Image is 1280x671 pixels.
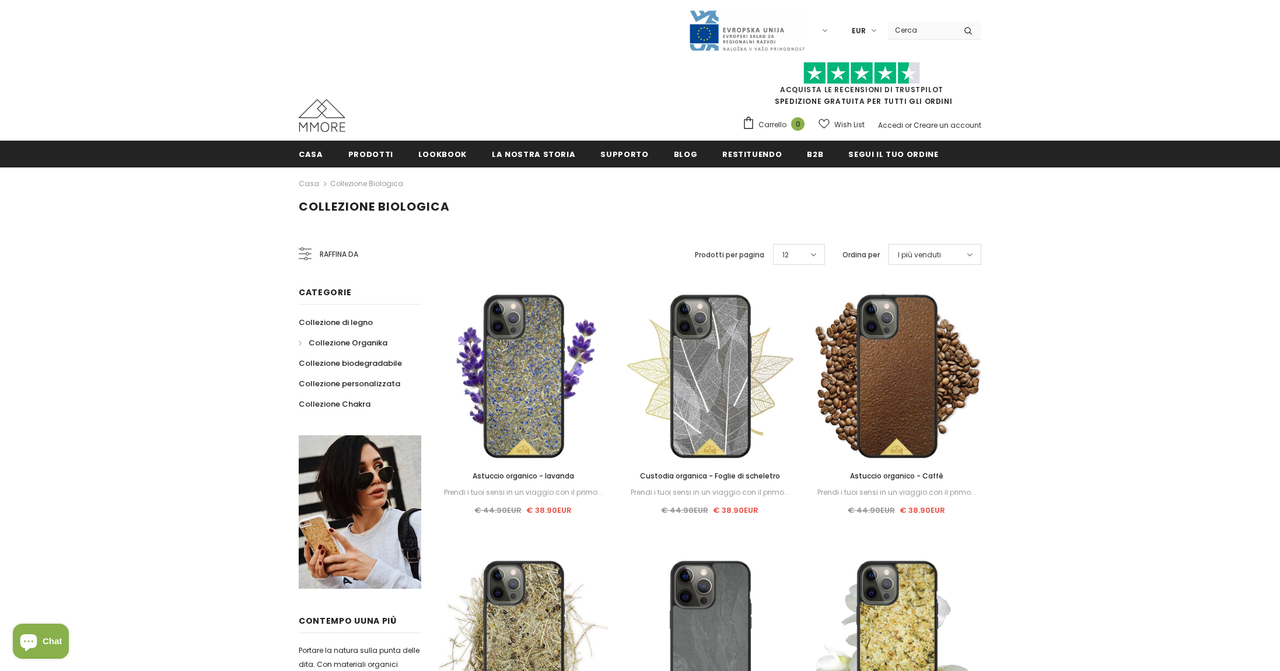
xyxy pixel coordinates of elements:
[309,337,387,348] span: Collezione Organika
[299,353,402,373] a: Collezione biodegradabile
[299,312,373,333] a: Collezione di legno
[803,62,920,85] img: Fidati di Pilot Stars
[782,249,789,261] span: 12
[812,486,981,499] div: Prendi i tuoi sensi in un viaggio con il primo...
[848,149,938,160] span: Segui il tuo ordine
[439,486,608,499] div: Prendi i tuoi sensi in un viaggio con il primo...
[807,141,823,167] a: B2B
[674,141,698,167] a: Blog
[688,9,805,52] img: Javni Razpis
[674,149,698,160] span: Blog
[299,378,400,389] span: Collezione personalizzata
[791,117,805,131] span: 0
[848,505,895,516] span: € 44.90EUR
[713,505,758,516] span: € 38.90EUR
[492,149,575,160] span: La nostra storia
[834,119,865,131] span: Wish List
[299,358,402,369] span: Collezione biodegradabile
[299,317,373,328] span: Collezione di legno
[640,471,780,481] span: Custodia organica - Foglie di scheletro
[888,22,955,39] input: Search Site
[299,149,323,160] span: Casa
[898,249,941,261] span: I più venduti
[722,141,782,167] a: Restituendo
[722,149,782,160] span: Restituendo
[330,179,403,188] a: Collezione biologica
[320,248,358,261] span: Raffina da
[9,624,72,662] inbox-online-store-chat: Shopify online store chat
[688,25,805,35] a: Javni Razpis
[625,486,795,499] div: Prendi i tuoi sensi in un viaggio con il primo...
[842,249,880,261] label: Ordina per
[348,141,393,167] a: Prodotti
[914,120,981,130] a: Creare un account
[852,25,866,37] span: EUR
[473,471,574,481] span: Astuccio organico - lavanda
[807,149,823,160] span: B2B
[850,471,943,481] span: Astuccio organico - Caffè
[418,141,467,167] a: Lookbook
[625,470,795,483] a: Custodia organica - Foglie di scheletro
[439,470,608,483] a: Astuccio organico - lavanda
[742,67,981,106] span: SPEDIZIONE GRATUITA PER TUTTI GLI ORDINI
[819,114,865,135] a: Wish List
[742,116,810,134] a: Carrello 0
[348,149,393,160] span: Prodotti
[418,149,467,160] span: Lookbook
[299,615,397,627] span: contempo uUna più
[812,470,981,483] a: Astuccio organico - Caffè
[299,177,319,191] a: Casa
[299,394,370,414] a: Collezione Chakra
[299,99,345,132] img: Casi MMORE
[299,373,400,394] a: Collezione personalizzata
[299,286,351,298] span: Categorie
[695,249,764,261] label: Prodotti per pagina
[600,149,648,160] span: supporto
[905,120,912,130] span: or
[848,141,938,167] a: Segui il tuo ordine
[780,85,943,95] a: Acquista le recensioni di TrustPilot
[299,141,323,167] a: Casa
[299,333,387,353] a: Collezione Organika
[758,119,786,131] span: Carrello
[299,198,450,215] span: Collezione biologica
[492,141,575,167] a: La nostra storia
[661,505,708,516] span: € 44.90EUR
[600,141,648,167] a: supporto
[299,399,370,410] span: Collezione Chakra
[474,505,522,516] span: € 44.90EUR
[526,505,572,516] span: € 38.90EUR
[878,120,903,130] a: Accedi
[900,505,945,516] span: € 38.90EUR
